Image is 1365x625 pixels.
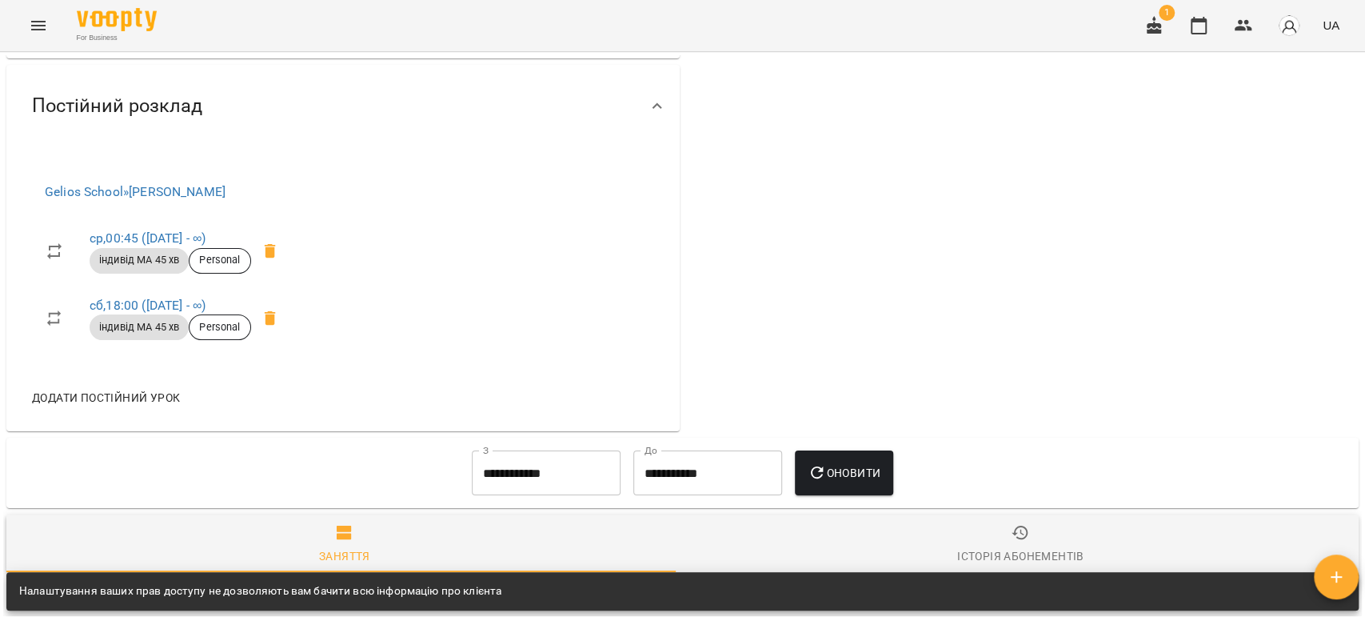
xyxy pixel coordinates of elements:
[1316,10,1346,40] button: UA
[90,298,206,313] a: сб,18:00 ([DATE] - ∞)
[19,577,501,606] div: Налаштування ваших прав доступу не дозволяють вам бачити всю інформацію про клієнта
[1323,17,1339,34] span: UA
[90,230,206,246] a: ср,00:45 ([DATE] - ∞)
[190,253,249,267] span: Personal
[251,232,289,270] span: Видалити приватний урок Бондарева Валерія ср 00:45 клієнта Ващук Матей
[251,299,289,338] span: Видалити приватний урок Бондарева Валерія сб 18:00 клієнта Ващук Матей
[6,65,680,147] div: Постійний розклад
[26,383,186,412] button: Додати постійний урок
[190,320,249,335] span: Personal
[808,463,880,483] span: Оновити
[1159,5,1175,21] span: 1
[957,547,1084,566] div: Історія абонементів
[77,33,157,43] span: For Business
[77,8,157,31] img: Voopty Logo
[90,253,189,267] span: індивід МА 45 хв
[45,184,226,199] a: Gelios School»[PERSON_NAME]
[319,547,370,566] div: Заняття
[19,6,58,45] button: Menu
[795,451,893,495] button: Оновити
[1278,14,1300,37] img: avatar_s.png
[90,320,189,335] span: індивід МА 45 хв
[32,94,202,118] span: Постійний розклад
[32,388,180,407] span: Додати постійний урок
